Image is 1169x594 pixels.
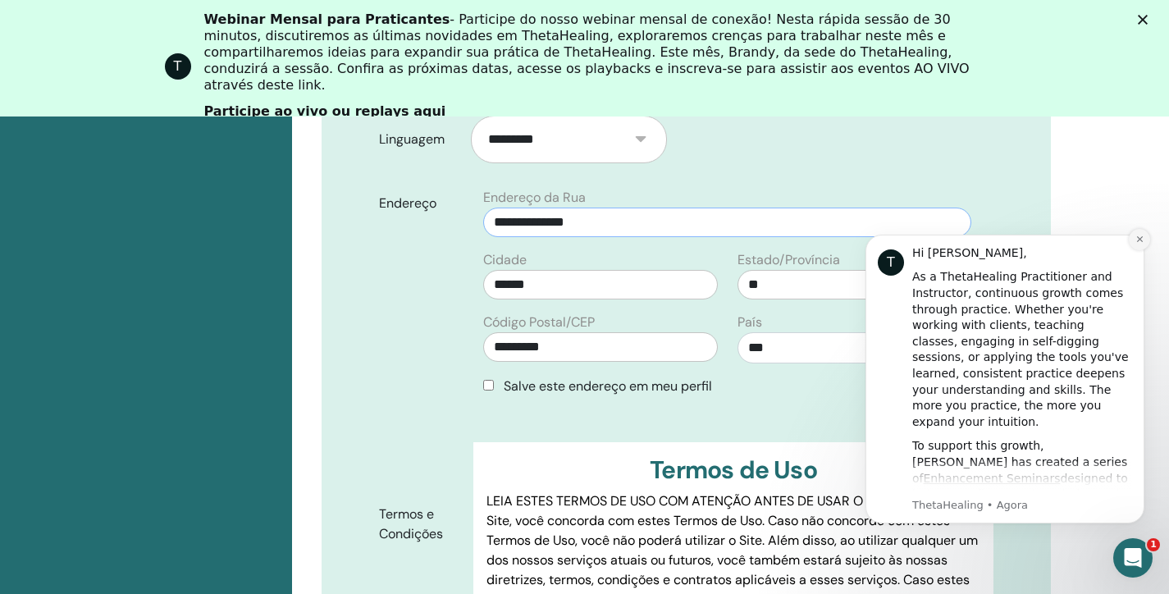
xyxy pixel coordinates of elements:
[379,505,443,542] font: Termos e Condições
[841,210,1169,550] iframe: Mensagem de notificações de intercomunicação
[737,313,762,331] font: País
[504,377,712,395] font: Salve este endereço em meu perfil
[288,19,309,40] button: Dismiss notification
[204,103,446,119] font: Participe ao vivo ou replays aqui
[379,130,445,148] font: Linguagem
[204,11,970,93] font: - Participe do nosso webinar mensal de conexão! Nesta rápida sessão de 30 minutos, discutiremos a...
[204,103,446,121] a: Participe ao vivo ou replays aqui
[71,228,291,405] div: To support this growth, [PERSON_NAME] has created a series of designed to help you refine your kn...
[483,189,586,206] font: Endereço da Rua
[1150,539,1157,550] font: 1
[71,288,291,303] p: Message from ThetaHealing, sent Agora
[165,53,191,80] div: Imagem de perfil para ThetaHealing
[83,262,220,275] a: Enhancement Seminars
[1138,15,1154,25] div: Fechar
[1113,538,1153,578] iframe: Chat ao vivo do Intercom
[174,58,182,74] font: T
[737,251,840,268] font: Estado/Província
[483,251,527,268] font: Cidade
[650,454,817,486] font: Termos de Uso
[204,11,450,27] font: Webinar Mensal para Praticantes
[379,194,436,212] font: Endereço
[483,313,595,331] font: Código Postal/CEP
